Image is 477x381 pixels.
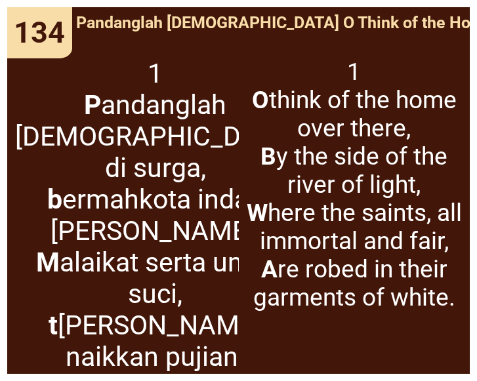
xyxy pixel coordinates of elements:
[15,58,296,372] span: 1 andanglah [DEMOGRAPHIC_DATA] di surga, ermahkota indah [PERSON_NAME]; alaikat serta umat suci, ...
[260,142,276,170] b: B
[247,199,268,227] b: W
[246,58,462,311] span: 1 think of the home over there, y the side of the river of light, here the saints, all immortal a...
[49,310,58,341] b: t
[261,255,278,283] b: A
[84,89,101,121] b: P
[14,15,65,50] span: 134
[36,247,60,278] b: M
[252,86,269,114] b: O
[47,184,62,215] b: b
